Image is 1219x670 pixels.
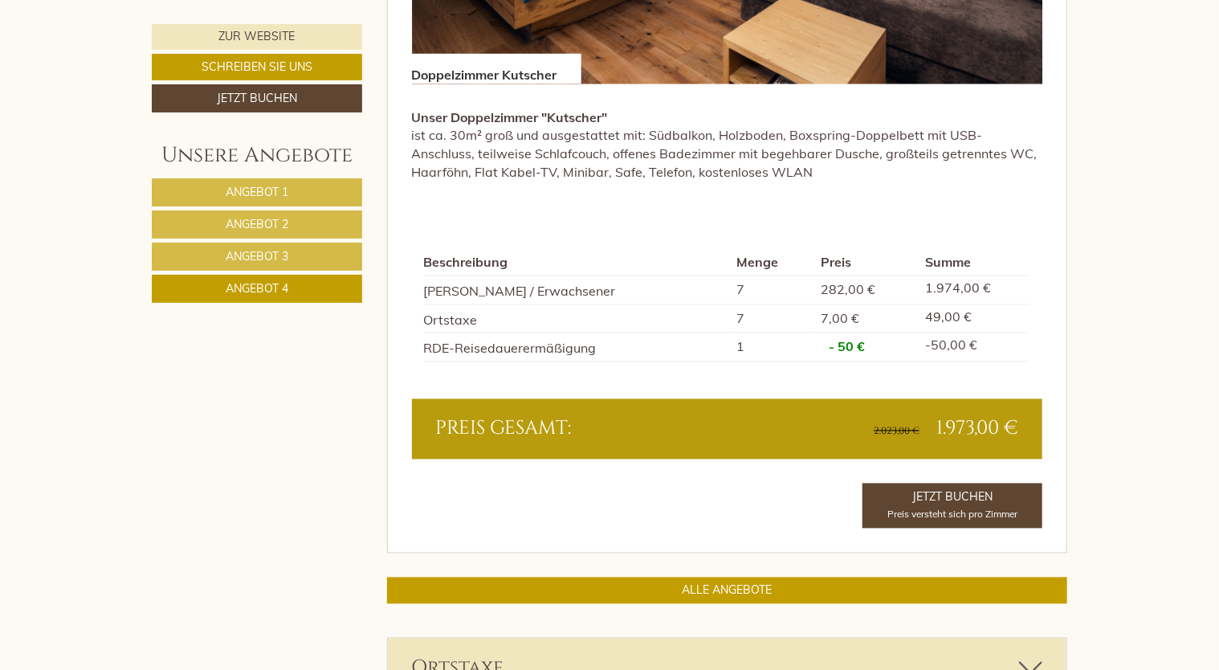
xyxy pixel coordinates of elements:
[919,304,1030,333] td: 49,00 €
[829,339,865,355] span: - 50 €
[226,185,288,199] span: Angebot 1
[387,578,1068,604] a: ALLE ANGEBOTE
[919,251,1030,276] th: Summe
[936,416,1018,442] span: 1.973,00 €
[874,425,919,438] span: 2.023,00 €
[919,333,1030,362] td: -50,00 €
[919,276,1030,304] td: 1.974,00 €
[730,276,814,304] td: 7
[412,109,608,125] strong: Unser Doppelzimmer "Kutscher"
[814,251,919,276] th: Preis
[424,251,731,276] th: Beschreibung
[730,304,814,333] td: 7
[152,24,362,50] a: Zur Website
[862,484,1042,529] a: Jetzt BuchenPreis versteht sich pro Zimmer
[821,282,875,298] span: 282,00 €
[730,333,814,362] td: 1
[226,249,288,264] span: Angebot 3
[424,304,731,333] td: Ortstaxe
[152,54,362,80] a: Schreiben Sie uns
[226,217,288,231] span: Angebot 2
[412,108,1043,182] p: ist ca. 30m² groß und ausgestattet mit: Südbalkon, Holzboden, Boxspring-Doppelbett mit USB-Anschl...
[887,509,1017,521] span: Preis versteht sich pro Zimmer
[152,84,362,112] a: Jetzt buchen
[424,415,728,443] div: Preis gesamt:
[152,141,362,170] div: Unsere Angebote
[821,311,859,327] span: 7,00 €
[424,276,731,304] td: [PERSON_NAME] / Erwachsener
[412,54,581,84] div: Doppelzimmer Kutscher
[730,251,814,276] th: Menge
[424,333,731,362] td: RDE-Reisedauerermäßigung
[226,281,288,296] span: Angebot 4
